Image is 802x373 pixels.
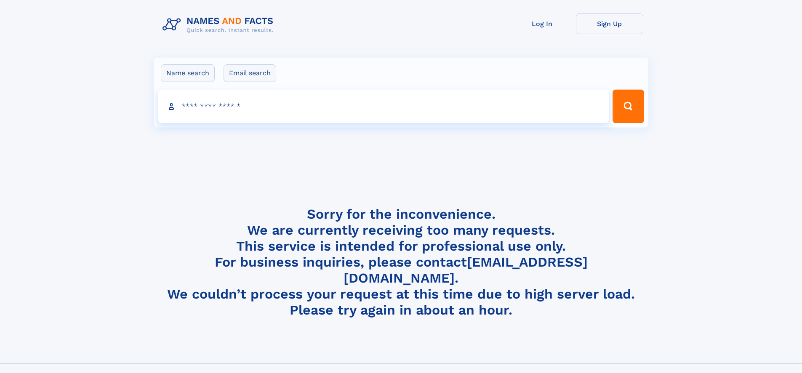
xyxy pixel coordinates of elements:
[158,90,609,123] input: search input
[344,254,588,286] a: [EMAIL_ADDRESS][DOMAIN_NAME]
[509,13,576,34] a: Log In
[224,64,276,82] label: Email search
[159,13,280,36] img: Logo Names and Facts
[613,90,644,123] button: Search Button
[161,64,215,82] label: Name search
[159,206,643,318] h4: Sorry for the inconvenience. We are currently receiving too many requests. This service is intend...
[576,13,643,34] a: Sign Up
